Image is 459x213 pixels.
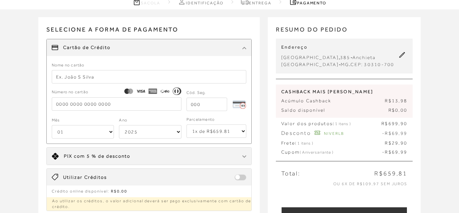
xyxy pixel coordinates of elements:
[340,55,350,60] span: 385
[364,62,394,67] span: 30310-700
[281,107,407,114] p: Saldo disponível
[63,174,107,181] span: Utilizar Créditos
[352,55,376,60] span: Anchieta
[324,131,344,136] span: NIVERLB
[350,62,363,67] span: CEP:
[392,140,399,146] span: 29
[281,61,394,68] div: - .
[399,140,407,146] span: ,90
[52,117,60,123] label: Mês
[276,25,413,39] h2: RESUMO DO PEDIDO
[281,169,300,178] span: Total:
[385,98,407,104] span: R$13,98
[381,121,388,126] span: R$
[186,116,215,123] label: Parcelamento
[52,189,110,194] span: Crédito online disponível:
[281,54,394,61] div: , -
[300,150,333,155] span: ( Aniversariante )
[281,130,311,136] span: Desconto
[52,62,85,68] label: Nome no cartão
[281,140,313,147] span: Frete
[186,98,227,111] input: 000
[74,153,130,159] span: com 5 % de desconto
[242,47,246,49] img: chevron
[281,89,407,95] span: CASHBACK MAIS [PERSON_NAME]
[47,197,251,211] p: Ao utilizar os créditos, o valor adicional deverá ser pago exclusivamente com cartão de crédito.
[382,130,407,136] span: -R$69,99
[281,62,339,67] span: [GEOGRAPHIC_DATA]
[64,153,72,159] span: PIX
[281,55,339,60] span: [GEOGRAPHIC_DATA]
[186,90,206,96] label: Cód. Seg.
[119,117,127,123] label: Ano
[52,97,181,111] input: 0000 0000 0000 0000
[399,121,407,126] span: ,90
[281,149,333,156] span: Cupom
[388,121,399,126] span: 699
[333,121,351,126] span: ( 1 itens )
[385,140,391,146] span: R$
[52,89,88,95] span: Número no cartão
[295,141,313,146] span: ( 1 itens )
[63,44,111,51] span: Cartão de Crédito
[111,189,128,194] span: R$0.00
[46,25,252,39] span: Selecione a forma de pagamento
[242,155,246,158] img: chevron
[281,120,351,127] span: Valor dos produtos
[281,44,394,51] p: Endereço
[382,149,407,156] span: -R$69,99
[388,107,407,114] span: R$0,00
[341,62,349,67] span: MG
[333,181,407,186] span: ou 6x de R$109,97 sem juros
[281,98,407,104] p: Acúmulo Cashback
[374,169,407,178] span: R$659,81
[52,70,246,84] input: Ex. João S Silva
